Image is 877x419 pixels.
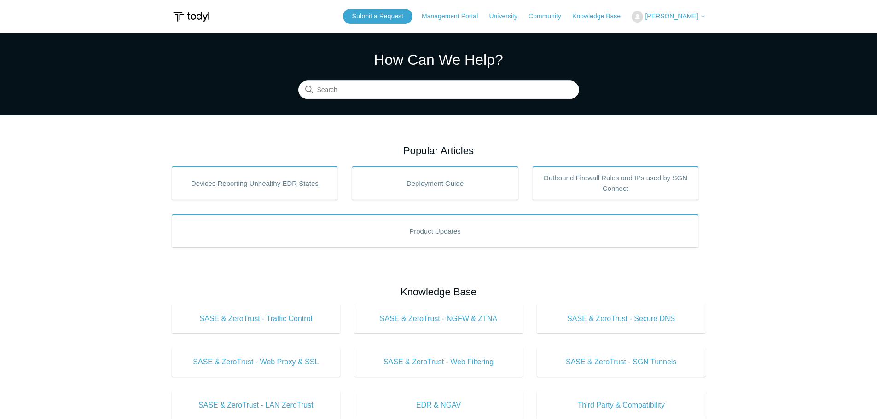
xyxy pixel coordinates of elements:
a: Management Portal [422,11,487,21]
a: Submit a Request [343,9,412,24]
span: SASE & ZeroTrust - NGFW & ZTNA [368,313,509,324]
a: SASE & ZeroTrust - Traffic Control [172,304,341,333]
a: SASE & ZeroTrust - NGFW & ZTNA [354,304,523,333]
input: Search [298,81,579,99]
h1: How Can We Help? [298,49,579,71]
a: SASE & ZeroTrust - Web Proxy & SSL [172,347,341,377]
h2: Popular Articles [172,143,706,158]
a: Knowledge Base [572,11,630,21]
a: Devices Reporting Unhealthy EDR States [172,166,338,200]
span: SASE & ZeroTrust - Secure DNS [551,313,692,324]
a: University [489,11,526,21]
a: Deployment Guide [352,166,518,200]
a: SASE & ZeroTrust - Web Filtering [354,347,523,377]
a: SASE & ZeroTrust - SGN Tunnels [537,347,706,377]
span: [PERSON_NAME] [645,12,698,20]
a: Community [529,11,570,21]
span: SASE & ZeroTrust - Traffic Control [186,313,327,324]
span: EDR & NGAV [368,400,509,411]
span: SASE & ZeroTrust - Web Filtering [368,356,509,367]
img: Todyl Support Center Help Center home page [172,8,211,25]
a: Product Updates [172,214,699,247]
h2: Knowledge Base [172,284,706,299]
a: Outbound Firewall Rules and IPs used by SGN Connect [532,166,699,200]
a: SASE & ZeroTrust - Secure DNS [537,304,706,333]
span: SASE & ZeroTrust - SGN Tunnels [551,356,692,367]
span: Third Party & Compatibility [551,400,692,411]
span: SASE & ZeroTrust - Web Proxy & SSL [186,356,327,367]
button: [PERSON_NAME] [632,11,705,23]
span: SASE & ZeroTrust - LAN ZeroTrust [186,400,327,411]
